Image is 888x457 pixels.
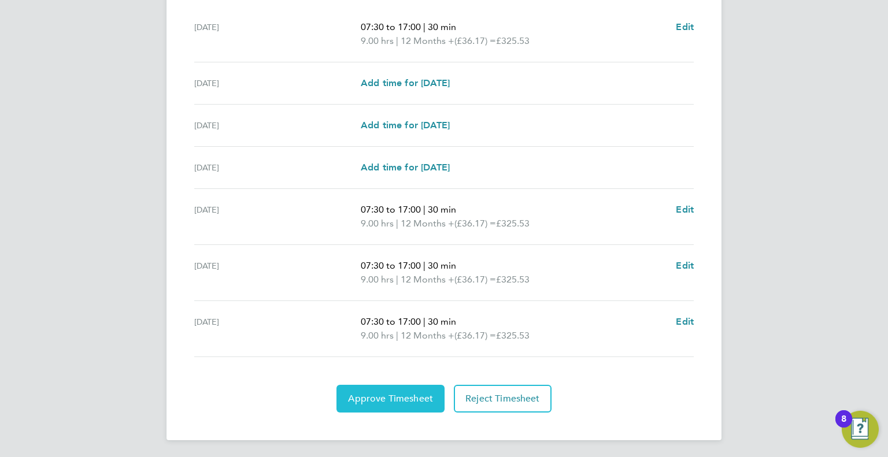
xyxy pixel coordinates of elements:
span: 12 Months + [401,273,454,287]
span: Edit [676,316,694,327]
span: 07:30 to 17:00 [361,316,421,327]
div: [DATE] [194,315,361,343]
button: Reject Timesheet [454,385,552,413]
span: | [423,316,425,327]
span: £325.53 [496,218,530,229]
span: 30 min [428,21,456,32]
span: Edit [676,204,694,215]
div: 8 [841,419,846,434]
span: Edit [676,21,694,32]
a: Add time for [DATE] [361,76,450,90]
span: (£36.17) = [454,330,496,341]
span: | [396,330,398,341]
span: 9.00 hrs [361,218,394,229]
span: (£36.17) = [454,274,496,285]
a: Edit [676,315,694,329]
span: Reject Timesheet [465,393,540,404]
span: 07:30 to 17:00 [361,204,421,215]
span: £325.53 [496,274,530,285]
span: Add time for [DATE] [361,120,450,131]
button: Approve Timesheet [336,385,445,413]
span: 30 min [428,260,456,271]
div: [DATE] [194,20,361,48]
span: 12 Months + [401,329,454,343]
button: Open Resource Center, 8 new notifications [842,411,879,448]
span: | [396,218,398,229]
div: [DATE] [194,259,361,287]
span: 07:30 to 17:00 [361,260,421,271]
span: | [423,260,425,271]
span: Add time for [DATE] [361,77,450,88]
span: (£36.17) = [454,35,496,46]
div: [DATE] [194,203,361,231]
span: | [423,21,425,32]
span: £325.53 [496,330,530,341]
span: | [423,204,425,215]
span: 9.00 hrs [361,274,394,285]
a: Edit [676,20,694,34]
span: 12 Months + [401,217,454,231]
span: Edit [676,260,694,271]
a: Add time for [DATE] [361,161,450,174]
span: £325.53 [496,35,530,46]
span: 9.00 hrs [361,330,394,341]
div: [DATE] [194,161,361,174]
a: Add time for [DATE] [361,118,450,132]
a: Edit [676,259,694,273]
div: [DATE] [194,118,361,132]
span: (£36.17) = [454,218,496,229]
a: Edit [676,203,694,217]
span: 30 min [428,204,456,215]
span: | [396,274,398,285]
span: 30 min [428,316,456,327]
span: 9.00 hrs [361,35,394,46]
span: Add time for [DATE] [361,162,450,173]
span: | [396,35,398,46]
span: 07:30 to 17:00 [361,21,421,32]
span: Approve Timesheet [348,393,433,404]
span: 12 Months + [401,34,454,48]
div: [DATE] [194,76,361,90]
